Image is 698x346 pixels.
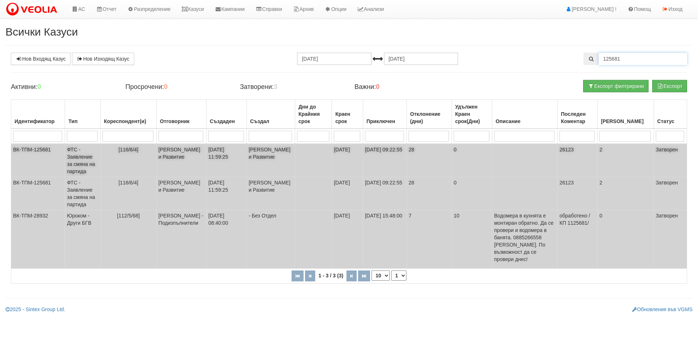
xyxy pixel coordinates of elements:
th: Последен Коментар: No sort applied, activate to apply an ascending sort [558,100,598,129]
button: Последна страница [358,270,370,281]
th: Кореспондент(и): No sort applied, activate to apply an ascending sort [100,100,156,129]
div: Кореспондент(и) [103,116,155,126]
a: Нов Изходящ Казус [72,53,134,65]
span: [112/5/68] [117,213,140,219]
td: 10 [452,210,492,269]
th: Отклонение (дни): No sort applied, activate to apply an ascending sort [407,100,452,129]
span: обработено /КП 1125681/ [559,213,590,226]
th: Статус: No sort applied, activate to apply an ascending sort [654,100,687,129]
td: ВК-ТПМ-125681 [11,177,65,210]
td: [PERSON_NAME] и Развитие [246,144,295,177]
td: [DATE] [332,144,363,177]
th: Удължен Краен срок(Дни): No sort applied, activate to apply an ascending sort [452,100,492,129]
td: 0 [597,210,654,269]
b: 0 [376,83,380,90]
h4: Важни: [354,84,458,91]
button: Експорт [652,80,687,92]
td: 0 [452,144,492,177]
th: Краен срок: No sort applied, activate to apply an ascending sort [332,100,363,129]
div: Удължен Краен срок(Дни) [454,102,490,126]
b: 0 [37,83,41,90]
td: ВК-ТПМ-125681 [11,144,65,177]
td: 28 [407,144,452,177]
th: Брой Файлове: No sort applied, activate to apply an ascending sort [597,100,654,129]
button: Следваща страница [346,270,357,281]
div: Идентификатор [13,116,63,126]
button: Предишна страница [305,270,315,281]
span: 1 - 3 / 3 (3) [317,273,345,278]
span: [116/6/4] [119,180,139,186]
div: Създал [249,116,293,126]
td: [DATE] 09:22:55 [363,177,406,210]
div: Приключен [365,116,405,126]
th: Приключен: No sort applied, activate to apply an ascending sort [363,100,406,129]
td: [DATE] 08:40:00 [206,210,246,269]
h4: Активни: [11,84,115,91]
td: Затворен [654,210,687,269]
div: Статус [656,116,685,126]
td: [DATE] 15:48:00 [363,210,406,269]
td: [PERSON_NAME] и Развитие [156,177,206,210]
b: 3 [274,83,277,90]
h4: Затворени: [240,84,344,91]
div: [PERSON_NAME] [599,116,652,126]
h4: Просрочени: [125,84,229,91]
td: [PERSON_NAME] и Развитие [156,144,206,177]
td: [DATE] [332,177,363,210]
button: Първа страница [292,270,304,281]
td: [DATE] 11:59:25 [206,177,246,210]
span: 26123 [559,147,574,152]
td: Юроком - Други БГВ [65,210,100,269]
td: Затворен [654,144,687,177]
th: Създаден: No sort applied, activate to apply an ascending sort [206,100,246,129]
td: - Без Отдел [246,210,295,269]
td: ВК-ТПМ-28932 [11,210,65,269]
td: ФТС - Заявление за смяна на партида [65,144,100,177]
td: 0 [452,177,492,210]
button: Експорт филтрирани [583,80,649,92]
td: Затворен [654,177,687,210]
div: Краен срок [334,109,361,126]
td: 2 [597,144,654,177]
p: Водомера в кухнята е монтиран обратно. Да се провери и водомера в банята. 0885266558 [PERSON_NAME... [494,212,555,263]
div: Тип [67,116,98,126]
div: Дни до Крайния срок [297,102,330,126]
td: ФТС - Заявление за смяна на партида [65,177,100,210]
span: [116/6/4] [119,147,139,152]
input: Търсене по Идентификатор, Бл/Вх/Ап, Тип, Описание, Моб. Номер, Имейл, Файл, Коментар, [599,53,687,65]
span: 26123 [559,180,574,186]
h2: Всички Казуси [5,26,693,38]
th: Идентификатор: No sort applied, activate to apply an ascending sort [11,100,65,129]
div: Създаден [208,116,245,126]
th: Тип: No sort applied, activate to apply an ascending sort [65,100,100,129]
a: Обновления във VGMS [632,306,693,312]
img: VeoliaLogo.png [5,2,61,17]
th: Създал: No sort applied, activate to apply an ascending sort [246,100,295,129]
td: [PERSON_NAME] и Развитие [246,177,295,210]
select: Брой редове на страница [372,270,390,281]
div: Описание [494,116,555,126]
th: Отговорник: No sort applied, activate to apply an ascending sort [156,100,206,129]
td: [PERSON_NAME] - Подизпълнители [156,210,206,269]
div: Отклонение (дни) [409,109,450,126]
td: 2 [597,177,654,210]
div: Последен Коментар [559,109,595,126]
td: 28 [407,177,452,210]
th: Описание: No sort applied, activate to apply an ascending sort [492,100,558,129]
a: 2025 - Sintex Group Ltd. [5,306,65,312]
select: Страница номер [391,270,406,281]
td: [DATE] 11:59:25 [206,144,246,177]
th: Дни до Крайния срок: No sort applied, activate to apply an ascending sort [295,100,332,129]
b: 0 [164,83,168,90]
td: 7 [407,210,452,269]
td: [DATE] [332,210,363,269]
div: Отговорник [159,116,204,126]
a: Нов Входящ Казус [11,53,71,65]
td: [DATE] 09:22:55 [363,144,406,177]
